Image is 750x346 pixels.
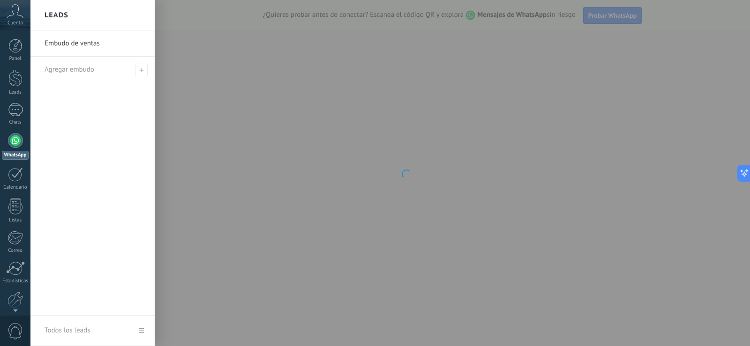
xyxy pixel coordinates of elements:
div: Calendario [2,184,29,191]
div: Estadísticas [2,278,29,284]
div: WhatsApp [2,151,29,160]
div: Todos los leads [45,317,90,344]
span: Agregar embudo [135,64,148,76]
a: Embudo de ventas [45,30,145,57]
div: Panel [2,56,29,62]
div: Listas [2,217,29,223]
span: Cuenta [7,20,23,26]
div: Correo [2,248,29,254]
a: Todos los leads [30,316,155,346]
span: Agregar embudo [45,65,94,74]
h2: Leads [45,0,68,30]
div: Chats [2,119,29,125]
div: Leads [2,89,29,96]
